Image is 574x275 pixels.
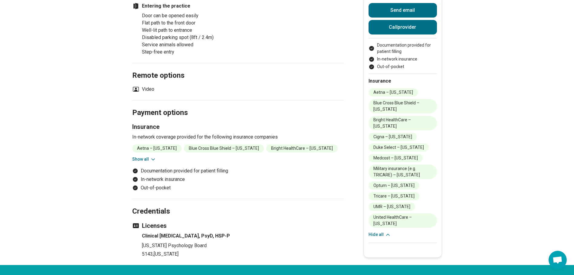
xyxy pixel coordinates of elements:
li: Out-of-pocket [132,184,344,192]
li: Flat path to the front door [142,19,217,27]
li: Service animals allowed [142,41,217,48]
li: Military insurance (e.g. TRICARE) – [US_STATE] [369,165,437,179]
p: [US_STATE] Psychology Board [142,242,344,249]
h4: Entering the practice [132,2,217,10]
li: Blue Cross Blue Shield – [US_STATE] [369,99,437,113]
li: Bright HealthCare – [US_STATE] [369,116,437,130]
li: United HealthCare – [US_STATE] [369,213,437,228]
li: Aetna – [US_STATE] [132,144,182,152]
span: , [US_STATE] [153,251,179,257]
h3: Insurance [132,123,344,131]
p: In-network coverage provided for the following insurance companies [132,133,344,141]
li: Blue Cross Blue Shield – [US_STATE] [184,144,264,152]
li: In-network insurance [132,176,344,183]
li: Well-lit path to entrance [142,27,217,34]
li: Documentation provided for patient filling [132,167,344,175]
h3: Licenses [132,221,344,230]
h2: Insurance [369,77,437,85]
li: Duke Select – [US_STATE] [369,143,429,152]
li: Medcost – [US_STATE] [369,154,423,162]
button: Show all [132,156,156,162]
li: Door can be opened easily [142,12,217,19]
li: Optum – [US_STATE] [369,182,419,190]
ul: Payment options [132,167,344,192]
li: Video [132,86,154,93]
li: In-network insurance [369,56,437,62]
li: Cigna – [US_STATE] [369,133,417,141]
button: Hide all [369,231,391,238]
h2: Credentials [132,192,344,217]
li: Out-of-pocket [369,64,437,70]
h4: Clinical [MEDICAL_DATA], PsyD, HSP-P [142,232,344,240]
li: Step-free entry [142,48,217,56]
li: Tricare – [US_STATE] [369,192,419,200]
li: Bright HealthCare – [US_STATE] [266,144,338,152]
ul: Payment options [369,42,437,70]
div: Open chat [549,251,567,269]
li: Disabled parking spot (8ft / 2.4m) [142,34,217,41]
button: Callprovider [369,20,437,34]
li: Aetna – [US_STATE] [369,88,418,97]
li: Documentation provided for patient filling [369,42,437,55]
li: UMR – [US_STATE] [369,203,415,211]
button: Send email [369,3,437,18]
h2: Remote options [132,56,344,81]
h2: Payment options [132,93,344,118]
p: 5143 [142,250,344,258]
